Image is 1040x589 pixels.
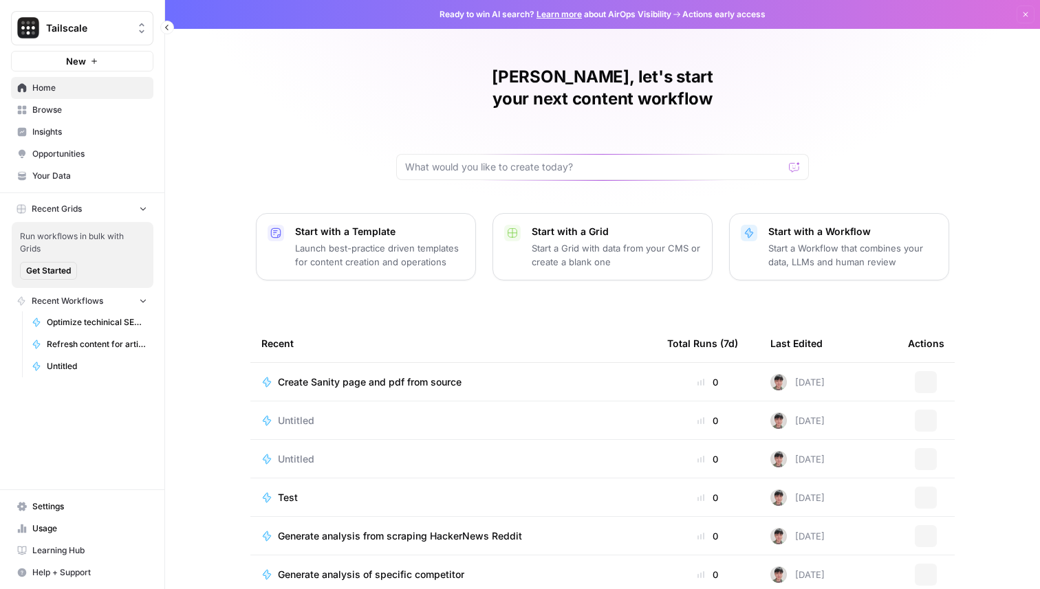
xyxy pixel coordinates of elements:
[261,414,645,427] a: Untitled
[11,291,153,311] button: Recent Workflows
[278,452,314,466] span: Untitled
[667,324,738,362] div: Total Runs (7d)
[32,104,147,116] span: Browse
[770,412,787,429] img: sovl0rzsh7q512c7soeuts8ux54u
[667,491,748,504] div: 0
[32,295,103,307] span: Recent Workflows
[770,566,787,583] img: sovl0rzsh7q512c7soeuts8ux54u
[492,213,713,280] button: Start with a GridStart a Grid with data from your CMS or create a blank one
[770,324,823,362] div: Last Edited
[278,491,298,504] span: Test
[20,262,77,280] button: Get Started
[729,213,949,280] button: Start with a WorkflowStart a Workflow that combines your data, LLMs and human review
[11,77,153,99] a: Home
[405,160,783,174] input: What would you like to create today?
[440,8,671,21] span: Ready to win AI search? about AirOps Visibility
[261,452,645,466] a: Untitled
[11,540,153,562] a: Learning Hub
[667,375,748,389] div: 0
[682,8,766,21] span: Actions early access
[537,9,582,19] a: Learn more
[770,489,825,506] div: [DATE]
[770,566,825,583] div: [DATE]
[11,199,153,219] button: Recent Grids
[295,225,464,238] p: Start with a Template
[32,544,147,557] span: Learning Hub
[11,165,153,187] a: Your Data
[396,66,809,110] h1: [PERSON_NAME], let's start your next content workflow
[295,241,464,269] p: Launch best-practice driven templates for content creation and operations
[667,529,748,543] div: 0
[532,241,701,269] p: Start a Grid with data from your CMS or create a blank one
[11,143,153,165] a: Opportunities
[32,500,147,513] span: Settings
[278,375,462,389] span: Create Sanity page and pdf from source
[16,16,41,41] img: Tailscale Logo
[770,412,825,429] div: [DATE]
[278,568,464,581] span: Generate analysis of specific competitor
[261,491,645,504] a: Test
[47,316,147,329] span: Optimize techinical SEO for page
[768,241,938,269] p: Start a Workflow that combines your data, LLMs and human review
[32,203,82,215] span: Recent Grids
[261,529,645,543] a: Generate analysis from scraping HackerNews Reddit
[20,230,145,255] span: Run workflows in bulk with Grids
[770,489,787,506] img: sovl0rzsh7q512c7soeuts8ux54u
[11,11,153,45] button: Workspace: Tailscale
[770,374,825,390] div: [DATE]
[770,451,825,467] div: [DATE]
[261,324,645,362] div: Recent
[46,21,129,35] span: Tailscale
[532,225,701,238] p: Start with a Grid
[256,213,476,280] button: Start with a TemplateLaunch best-practice driven templates for content creation and operations
[47,360,147,373] span: Untitled
[25,311,153,333] a: Optimize techinical SEO for page
[66,54,86,68] span: New
[770,451,787,467] img: sovl0rzsh7q512c7soeuts8ux54u
[908,324,944,362] div: Actions
[11,496,153,518] a: Settings
[26,265,71,277] span: Get Started
[32,566,147,579] span: Help + Support
[25,333,153,355] a: Refresh content for article
[11,121,153,143] a: Insights
[32,170,147,182] span: Your Data
[667,568,748,581] div: 0
[770,528,825,544] div: [DATE]
[11,99,153,121] a: Browse
[32,148,147,160] span: Opportunities
[278,414,314,427] span: Untitled
[32,522,147,535] span: Usage
[261,375,645,389] a: Create Sanity page and pdf from source
[667,414,748,427] div: 0
[667,452,748,466] div: 0
[32,126,147,138] span: Insights
[32,82,147,94] span: Home
[261,568,645,581] a: Generate analysis of specific competitor
[11,518,153,540] a: Usage
[25,355,153,377] a: Untitled
[47,338,147,351] span: Refresh content for article
[770,374,787,390] img: sovl0rzsh7q512c7soeuts8ux54u
[11,562,153,584] button: Help + Support
[770,528,787,544] img: sovl0rzsh7q512c7soeuts8ux54u
[278,529,522,543] span: Generate analysis from scraping HackerNews Reddit
[11,51,153,71] button: New
[768,225,938,238] p: Start with a Workflow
